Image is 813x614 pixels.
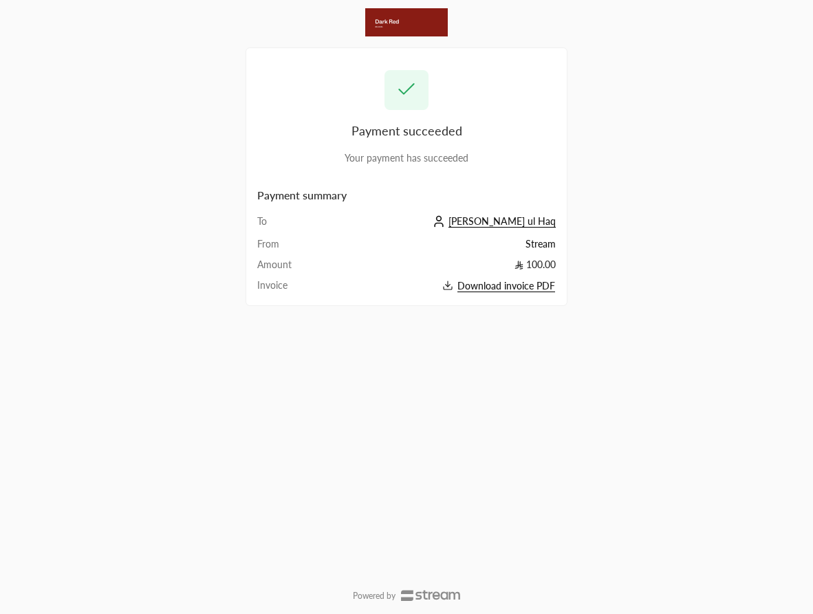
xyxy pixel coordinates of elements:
[365,8,448,36] img: Company Logo
[321,237,556,258] td: Stream
[457,280,555,292] span: Download invoice PDF
[429,215,556,227] a: [PERSON_NAME] ul Haq
[257,258,321,278] td: Amount
[321,258,556,278] td: 100.00
[257,187,556,204] h2: Payment summary
[257,278,321,294] td: Invoice
[257,215,321,237] td: To
[257,151,556,165] div: Your payment has succeeded
[257,121,556,140] div: Payment succeeded
[448,215,556,228] span: [PERSON_NAME] ul Haq
[353,591,395,602] p: Powered by
[321,278,556,294] button: Download invoice PDF
[257,237,321,258] td: From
